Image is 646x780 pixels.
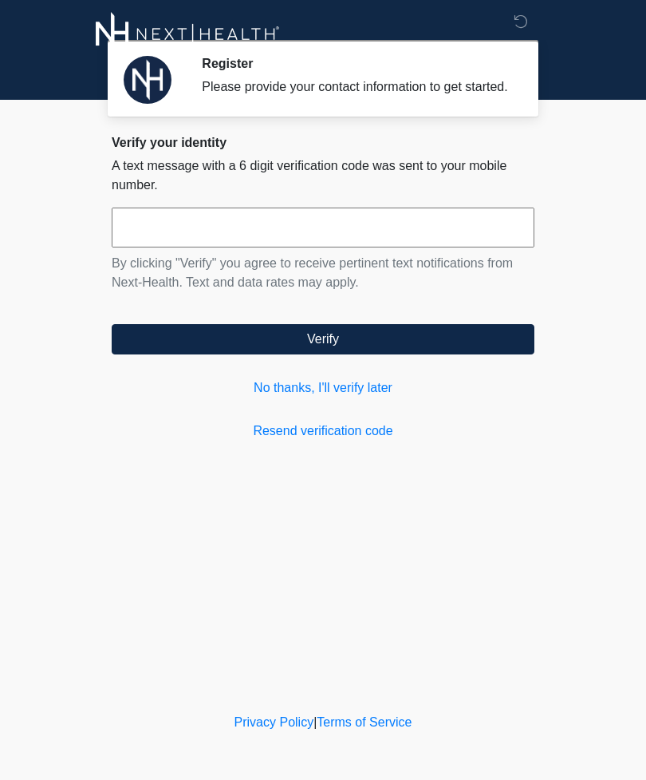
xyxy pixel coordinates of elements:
button: Verify [112,324,534,354]
a: Privacy Policy [234,715,314,729]
div: Please provide your contact information to get started. [202,77,510,97]
a: No thanks, I'll verify later [112,378,534,398]
p: A text message with a 6 digit verification code was sent to your mobile number. [112,156,534,195]
a: Resend verification code [112,422,534,441]
a: | [313,715,317,729]
h2: Verify your identity [112,135,534,150]
a: Terms of Service [317,715,412,729]
img: Next-Health Logo [96,12,280,56]
img: Agent Avatar [124,56,171,104]
p: By clicking "Verify" you agree to receive pertinent text notifications from Next-Health. Text and... [112,254,534,292]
